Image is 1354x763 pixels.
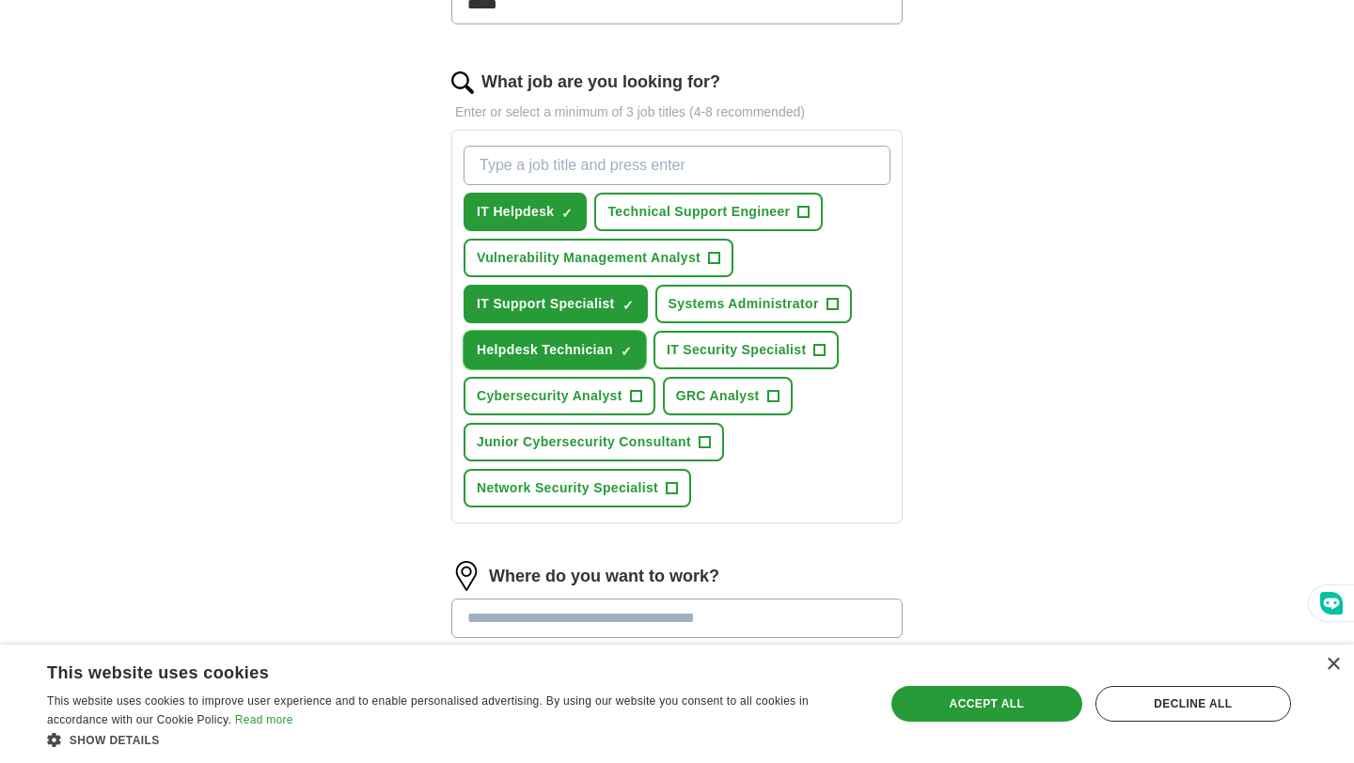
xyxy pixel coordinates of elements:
span: ✓ [621,344,632,359]
div: Decline all [1095,686,1291,722]
button: GRC Analyst [663,377,793,415]
p: Enter or select a minimum of 3 job titles (4-8 recommended) [451,102,903,122]
input: Type a job title and press enter [464,146,890,185]
span: Vulnerability Management Analyst [477,248,701,268]
button: Systems Administrator [655,285,852,323]
button: IT Helpdesk✓ [464,193,587,231]
label: What job are you looking for? [481,70,720,95]
span: IT Helpdesk [477,202,554,222]
button: Helpdesk Technician✓ [464,331,646,369]
span: ✓ [622,298,634,313]
span: Helpdesk Technician [477,340,613,360]
button: Cybersecurity Analyst [464,377,655,415]
span: Cybersecurity Analyst [477,386,622,406]
span: IT Security Specialist [667,340,807,360]
button: Technical Support Engineer [594,193,823,231]
span: Network Security Specialist [477,478,658,498]
span: IT Support Specialist [477,294,615,314]
button: IT Support Specialist✓ [464,285,648,323]
span: This website uses cookies to improve user experience and to enable personalised advertising. By u... [47,694,809,726]
label: Where do you want to work? [489,564,719,589]
span: ✓ [561,206,573,221]
div: Accept all [891,686,1082,722]
button: Network Security Specialist [464,469,691,507]
a: Read more, opens a new window [235,713,293,726]
span: Systems Administrator [669,294,819,314]
span: GRC Analyst [676,386,760,406]
button: IT Security Specialist [653,331,840,369]
button: Vulnerability Management Analyst [464,239,733,277]
button: Junior Cybersecurity Consultant [464,423,724,461]
span: Show details [70,734,160,747]
div: Show details [47,730,860,749]
span: Junior Cybersecurity Consultant [477,432,691,452]
span: Technical Support Engineer [607,202,790,222]
img: search.png [451,71,474,94]
div: This website uses cookies [47,656,813,684]
div: Close [1326,658,1340,672]
img: location.png [451,561,481,591]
